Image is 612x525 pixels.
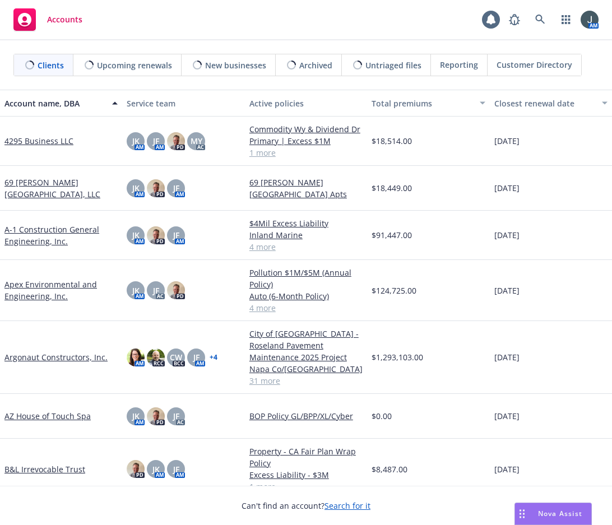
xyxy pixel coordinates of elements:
div: Total premiums [372,97,472,109]
a: Report a Bug [503,8,526,31]
span: Untriaged files [365,59,421,71]
span: JF [193,351,200,363]
span: JF [173,229,179,241]
span: [DATE] [494,463,520,475]
span: [DATE] [494,410,520,422]
span: Archived [299,59,332,71]
span: [DATE] [494,351,520,363]
a: 69 [PERSON_NAME][GEOGRAPHIC_DATA], LLC [4,176,118,200]
span: JK [132,229,140,241]
a: Napa Co/[GEOGRAPHIC_DATA] [249,363,363,375]
a: $4Mil Excess Liability [249,217,363,229]
span: [DATE] [494,285,520,296]
span: Clients [38,59,64,71]
span: [DATE] [494,135,520,147]
img: photo [127,460,145,478]
a: Property - CA Fair Plan Wrap Policy [249,445,363,469]
a: 4 more [249,241,363,253]
a: Switch app [555,8,577,31]
span: CW [170,351,182,363]
span: New businesses [205,59,266,71]
button: Active policies [245,90,367,117]
a: AZ House of Touch Spa [4,410,91,422]
a: 31 more [249,375,363,387]
a: Inland Marine [249,229,363,241]
span: $18,449.00 [372,182,412,194]
a: 69 [PERSON_NAME][GEOGRAPHIC_DATA] Apts [249,176,363,200]
a: Primary | Excess $1M [249,135,363,147]
a: Search [529,8,551,31]
a: A-1 Construction General Engineering, Inc. [4,224,118,247]
a: Search for it [324,500,370,511]
a: Apex Environmental and Engineering, Inc. [4,278,118,302]
a: + 4 [210,354,217,361]
span: [DATE] [494,182,520,194]
span: JF [173,463,179,475]
a: Excess Liability - $3M [249,469,363,481]
img: photo [581,11,599,29]
span: $18,514.00 [372,135,412,147]
span: Reporting [440,59,478,71]
span: JK [152,463,160,475]
span: MY [191,135,202,147]
img: photo [167,132,185,150]
button: Service team [122,90,244,117]
span: Accounts [47,15,82,24]
span: Nova Assist [538,509,582,518]
span: $124,725.00 [372,285,416,296]
span: JK [132,410,140,422]
a: BOP Policy GL/BPP/XL/Cyber [249,410,363,422]
a: City of [GEOGRAPHIC_DATA] - Roseland Pavement Maintenance 2025 Project [249,328,363,363]
span: JF [153,135,159,147]
img: photo [147,407,165,425]
span: $8,487.00 [372,463,407,475]
img: photo [167,281,185,299]
a: Argonaut Constructors, Inc. [4,351,108,363]
img: photo [147,179,165,197]
a: 4 more [249,302,363,314]
span: JF [173,182,179,194]
a: Auto (6-Month Policy) [249,290,363,302]
img: photo [147,226,165,244]
span: JK [132,182,140,194]
div: Drag to move [515,503,529,524]
span: Can't find an account? [242,500,370,512]
a: 4295 Business LLC [4,135,73,147]
span: [DATE] [494,229,520,241]
span: JF [173,410,179,422]
div: Service team [127,97,240,109]
a: Pollution $1M/$5M (Annual Policy) [249,267,363,290]
img: photo [147,349,165,366]
span: JK [132,285,140,296]
span: Upcoming renewals [97,59,172,71]
div: Closest renewal date [494,97,595,109]
a: Accounts [9,4,87,35]
a: Commodity Wy & Dividend Dr [249,123,363,135]
button: Nova Assist [514,503,592,525]
span: Customer Directory [497,59,572,71]
a: 1 more [249,481,363,493]
div: Active policies [249,97,363,109]
button: Closest renewal date [490,90,612,117]
a: B&L Irrevocable Trust [4,463,85,475]
span: $91,447.00 [372,229,412,241]
span: $1,293,103.00 [372,351,423,363]
img: photo [127,349,145,366]
a: 1 more [249,147,363,159]
span: JF [153,285,159,296]
div: Account name, DBA [4,97,105,109]
span: JK [132,135,140,147]
button: Total premiums [367,90,489,117]
span: $0.00 [372,410,392,422]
